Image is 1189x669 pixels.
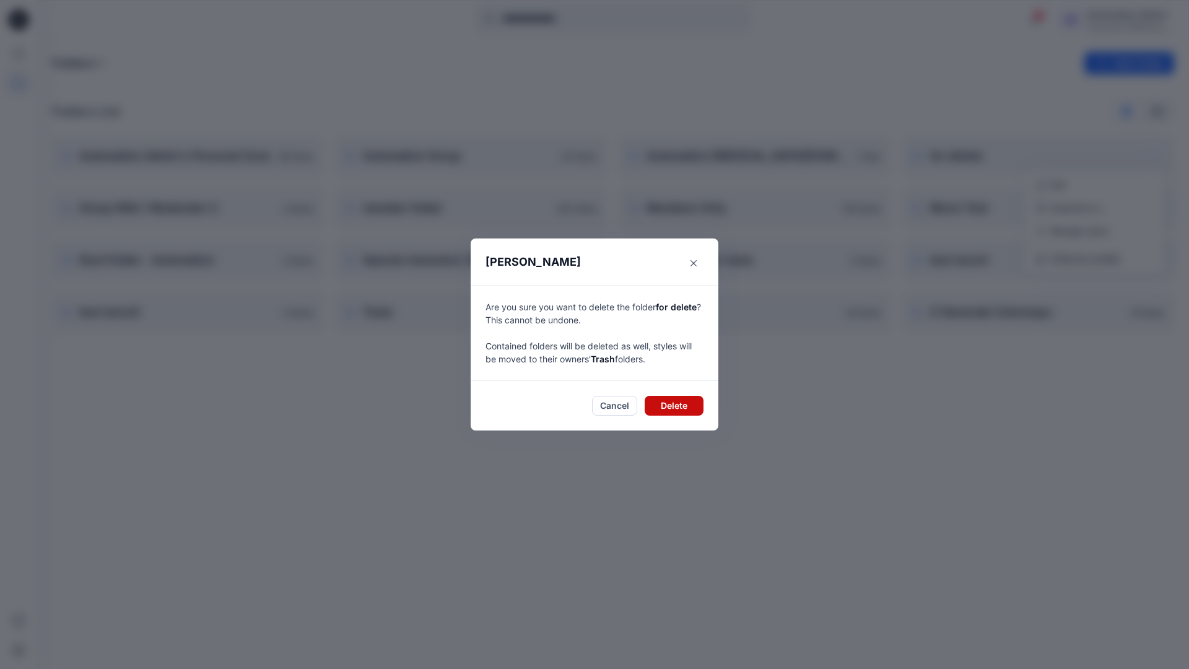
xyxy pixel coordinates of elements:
button: Cancel [592,396,637,416]
button: Delete [645,396,703,416]
button: Close [684,253,703,273]
p: Are you sure you want to delete the folder ? This cannot be undone. Contained folders will be del... [486,300,703,365]
span: Trash [591,354,615,364]
header: [PERSON_NAME] [471,238,718,285]
span: for delete [656,302,697,312]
